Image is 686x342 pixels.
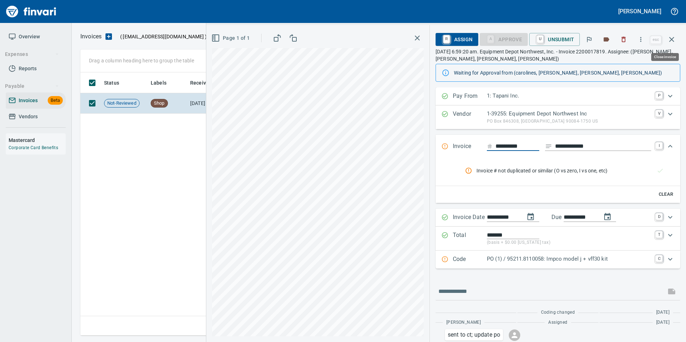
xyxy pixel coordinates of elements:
[453,142,487,151] p: Invoice
[453,110,487,125] p: Vendor
[529,33,580,46] button: UUnsubmit
[535,33,574,46] span: Unsubmit
[2,80,62,93] button: Payable
[633,32,649,47] button: More
[618,8,661,15] h5: [PERSON_NAME]
[19,32,40,41] span: Overview
[453,255,487,264] p: Code
[151,100,168,107] span: Shop
[656,190,676,199] span: Clear
[656,92,663,99] a: P
[656,213,663,220] a: D
[663,283,680,300] span: This records your message into the invoice and notifies anyone mentioned
[436,135,680,158] div: Expand
[436,209,680,227] div: Expand
[104,100,139,107] span: Not-Reviewed
[5,50,59,59] span: Expenses
[446,319,481,326] span: [PERSON_NAME]
[448,331,500,339] p: sent to ct; update po
[650,36,661,44] a: esc
[441,33,473,46] span: Assign
[656,255,663,262] a: C
[6,29,66,45] a: Overview
[19,112,38,121] span: Vendors
[436,158,680,203] div: Expand
[616,6,663,17] button: [PERSON_NAME]
[581,32,597,47] button: Flag
[654,189,677,200] button: Clear
[453,92,487,101] p: Pay From
[104,79,119,87] span: Status
[459,161,675,180] nav: rules from agents
[104,79,128,87] span: Status
[2,48,62,61] button: Expenses
[487,118,651,125] p: PO Box 846308, [GEOGRAPHIC_DATA] 90084-1750 US
[453,231,487,246] p: Total
[6,109,66,125] a: Vendors
[522,208,539,225] button: change date
[545,143,552,150] svg: Invoice description
[190,79,221,87] span: Received
[598,32,614,47] button: Labels
[213,34,250,43] span: Page 1 of 1
[551,213,586,222] p: Due
[487,239,651,246] p: (basis + $0.00 [US_STATE] tax)
[436,48,680,62] p: [DATE] 6:59:20 am. Equipment Depot Northwest, Inc. - Invoice 2200017819. Assignee: ([PERSON_NAME]...
[80,32,102,41] p: Invoices
[102,32,116,41] button: Upload an Invoice
[443,35,450,43] a: R
[190,79,212,87] span: Received
[656,231,663,238] a: T
[436,33,478,46] button: RAssign
[480,36,528,42] div: Purchase Order Item required
[9,145,58,150] a: Corporate Card Benefits
[454,66,674,79] div: Waiting for Approval from (carolines, [PERSON_NAME], [PERSON_NAME], [PERSON_NAME])
[537,35,544,43] a: U
[616,32,631,47] button: Discard
[453,213,487,222] p: Invoice Date
[80,32,102,41] nav: breadcrumb
[19,96,38,105] span: Invoices
[4,3,58,20] img: Finvari
[9,136,66,144] h6: Mastercard
[487,255,651,263] p: PO (1) / 95211.8110058: Impco model j + vff30 kit
[116,33,207,40] p: ( )
[476,167,657,174] span: Invoice # not duplicated or similar (O vs zero, I vs one, etc)
[19,64,37,73] span: Reports
[656,309,669,316] span: [DATE]
[151,79,176,87] span: Labels
[6,61,66,77] a: Reports
[656,142,663,149] a: I
[187,93,227,114] td: [DATE]
[210,32,253,45] button: Page 1 of 1
[89,57,194,64] p: Drag a column heading here to group the table
[6,92,66,109] a: InvoicesBeta
[151,79,166,87] span: Labels
[487,110,651,118] p: 1-39255: Equipment Depot Northwest Inc
[548,319,567,326] span: Assigned
[599,208,616,225] button: change due date
[487,92,651,100] p: 1: Tapani Inc.
[436,251,680,269] div: Expand
[436,227,680,251] div: Expand
[487,142,493,151] svg: Invoice number
[445,329,503,341] div: Click for options
[122,33,205,40] span: [EMAIL_ADDRESS][DOMAIN_NAME]
[436,87,680,105] div: Expand
[48,96,63,105] span: Beta
[656,319,669,326] span: [DATE]
[541,309,575,316] span: Coding changed
[656,110,663,117] a: V
[436,105,680,129] div: Expand
[5,82,59,91] span: Payable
